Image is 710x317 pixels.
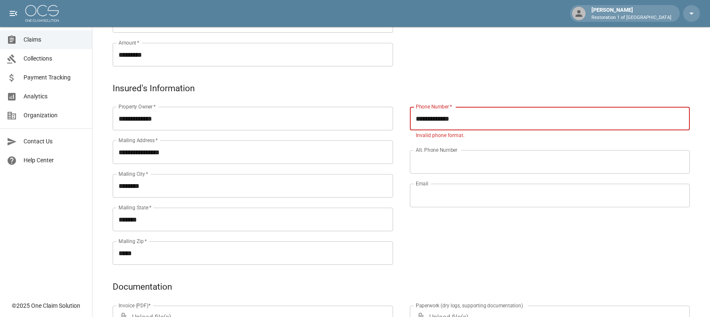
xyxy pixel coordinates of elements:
[591,14,671,21] p: Restoration 1 of [GEOGRAPHIC_DATA]
[416,132,684,140] p: Invalid phone format.
[416,302,523,309] label: Paperwork (dry logs, supporting documentation)
[24,156,85,165] span: Help Center
[119,103,156,110] label: Property Owner
[24,111,85,120] span: Organization
[24,73,85,82] span: Payment Tracking
[119,39,140,46] label: Amount
[416,180,428,187] label: Email
[12,301,80,310] div: © 2025 One Claim Solution
[5,5,22,22] button: open drawer
[24,92,85,101] span: Analytics
[24,54,85,63] span: Collections
[588,6,675,21] div: [PERSON_NAME]
[119,238,147,245] label: Mailing Zip
[119,204,151,211] label: Mailing State
[119,170,148,177] label: Mailing City
[119,137,158,144] label: Mailing Address
[416,146,457,153] label: Alt. Phone Number
[24,137,85,146] span: Contact Us
[416,103,452,110] label: Phone Number
[24,35,85,44] span: Claims
[25,5,59,22] img: ocs-logo-white-transparent.png
[119,302,151,309] label: Invoice (PDF)*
